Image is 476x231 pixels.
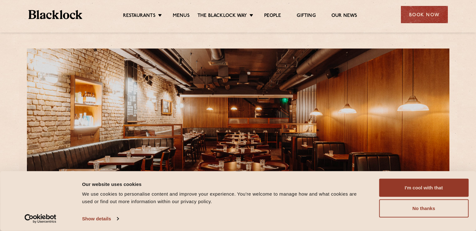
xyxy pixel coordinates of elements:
[123,13,156,20] a: Restaurants
[401,6,448,23] div: Book Now
[297,13,315,20] a: Gifting
[28,10,83,19] img: BL_Textured_Logo-footer-cropped.svg
[82,190,365,205] div: We use cookies to personalise content and improve your experience. You're welcome to manage how a...
[13,214,68,223] a: Usercentrics Cookiebot - opens in a new window
[82,214,118,223] a: Show details
[197,13,247,20] a: The Blacklock Way
[331,13,357,20] a: Our News
[173,13,190,20] a: Menus
[379,179,468,197] button: I'm cool with that
[82,180,365,188] div: Our website uses cookies
[379,199,468,218] button: No thanks
[264,13,281,20] a: People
